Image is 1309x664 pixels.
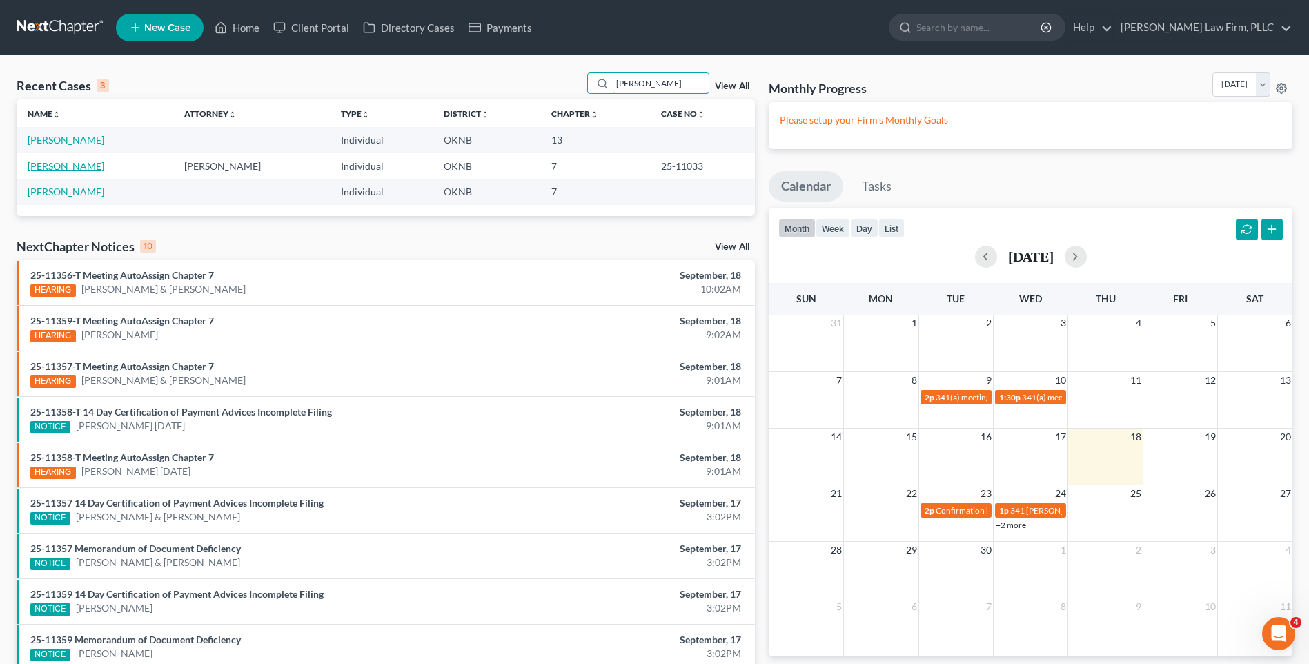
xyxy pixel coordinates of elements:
div: NOTICE [30,649,70,661]
a: Help [1066,15,1112,40]
span: 2 [985,315,993,331]
span: 9 [1134,598,1143,615]
td: [PERSON_NAME] [173,153,330,179]
span: 341 [PERSON_NAME] [1010,505,1091,516]
i: unfold_more [697,110,705,119]
a: [PERSON_NAME] [DATE] [81,465,190,478]
a: 25-11359 14 Day Certification of Payment Advices Incomplete Filing [30,588,324,600]
div: September, 18 [513,451,741,465]
span: 7 [985,598,993,615]
a: View All [715,242,749,252]
button: month [778,219,816,237]
span: 6 [1284,315,1292,331]
div: NOTICE [30,512,70,525]
td: Individual [330,153,433,179]
button: list [878,219,905,237]
span: 11 [1129,372,1143,389]
div: September, 18 [513,314,741,328]
a: Attorneyunfold_more [184,108,237,119]
a: Directory Cases [356,15,462,40]
span: New Case [144,23,190,33]
span: 4 [1134,315,1143,331]
span: 2p [925,392,934,402]
span: 14 [829,429,843,445]
span: 8 [910,372,918,389]
div: NextChapter Notices [17,238,156,255]
a: 25-11359 Memorandum of Document Deficiency [30,634,241,645]
h2: [DATE] [1008,249,1054,264]
td: OKNB [433,179,540,204]
td: OKNB [433,153,540,179]
div: HEARING [30,375,76,388]
a: [PERSON_NAME] & [PERSON_NAME] [81,282,246,296]
span: Fri [1173,293,1188,304]
button: week [816,219,850,237]
span: 9 [985,372,993,389]
span: 21 [829,485,843,502]
span: Sun [796,293,816,304]
span: 31 [829,315,843,331]
td: Individual [330,127,433,153]
span: Tue [947,293,965,304]
a: Chapterunfold_more [551,108,598,119]
span: 12 [1203,372,1217,389]
div: 3 [97,79,109,92]
span: Wed [1019,293,1042,304]
td: 7 [540,179,650,204]
a: 25-11359-T Meeting AutoAssign Chapter 7 [30,315,214,326]
a: Client Portal [266,15,356,40]
div: September, 18 [513,405,741,419]
iframe: Intercom live chat [1262,617,1295,650]
span: 30 [979,542,993,558]
a: Payments [462,15,539,40]
span: 25 [1129,485,1143,502]
span: Thu [1096,293,1116,304]
div: NOTICE [30,421,70,433]
div: Recent Cases [17,77,109,94]
a: +2 more [996,520,1026,530]
a: [PERSON_NAME] [DATE] [76,419,185,433]
span: 1 [1059,542,1067,558]
span: 4 [1284,542,1292,558]
h3: Monthly Progress [769,80,867,97]
span: 6 [910,598,918,615]
span: 16 [979,429,993,445]
a: [PERSON_NAME] & [PERSON_NAME] [76,556,240,569]
a: 25-11357 14 Day Certification of Payment Advices Incomplete Filing [30,497,324,509]
div: 3:02PM [513,556,741,569]
span: 13 [1279,372,1292,389]
span: 1 [910,315,918,331]
a: Typeunfold_more [341,108,370,119]
a: Calendar [769,171,843,202]
p: Please setup your Firm's Monthly Goals [780,113,1281,127]
span: 22 [905,485,918,502]
span: 20 [1279,429,1292,445]
span: 5 [835,598,843,615]
button: day [850,219,878,237]
input: Search by name... [612,73,709,93]
a: [PERSON_NAME] [28,186,104,197]
a: [PERSON_NAME] [81,328,158,342]
i: unfold_more [481,110,489,119]
span: 3 [1209,542,1217,558]
span: 5 [1209,315,1217,331]
span: Sat [1246,293,1263,304]
i: unfold_more [52,110,61,119]
a: [PERSON_NAME] & [PERSON_NAME] [81,373,246,387]
span: 26 [1203,485,1217,502]
div: 3:02PM [513,601,741,615]
span: 10 [1203,598,1217,615]
div: HEARING [30,330,76,342]
a: [PERSON_NAME] [76,647,152,661]
a: Districtunfold_more [444,108,489,119]
i: unfold_more [362,110,370,119]
span: 341(a) meeting for [PERSON_NAME] [936,392,1069,402]
span: 2p [925,505,934,516]
span: 1:30p [999,392,1021,402]
a: Tasks [849,171,904,202]
span: Mon [869,293,893,304]
div: September, 17 [513,542,741,556]
i: unfold_more [228,110,237,119]
td: 25-11033 [650,153,755,179]
div: 9:01AM [513,419,741,433]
